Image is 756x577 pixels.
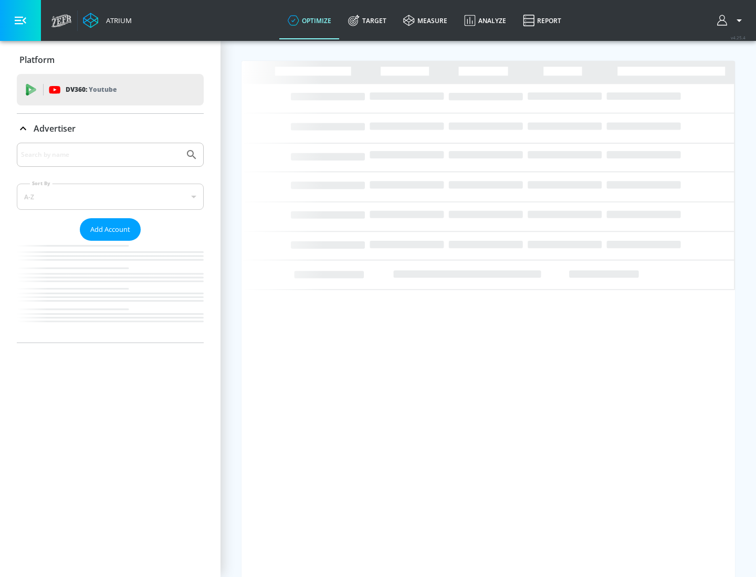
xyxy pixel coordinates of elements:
label: Sort By [30,180,52,187]
div: Advertiser [17,143,204,343]
a: optimize [279,2,340,39]
a: Atrium [83,13,132,28]
div: Atrium [102,16,132,25]
a: Analyze [456,2,514,39]
a: measure [395,2,456,39]
a: Report [514,2,570,39]
p: Platform [19,54,55,66]
p: Youtube [89,84,117,95]
p: Advertiser [34,123,76,134]
div: Advertiser [17,114,204,143]
div: DV360: Youtube [17,74,204,105]
span: v 4.25.4 [731,35,745,40]
input: Search by name [21,148,180,162]
nav: list of Advertiser [17,241,204,343]
div: A-Z [17,184,204,210]
p: DV360: [66,84,117,95]
button: Add Account [80,218,141,241]
a: Target [340,2,395,39]
span: Add Account [90,223,130,236]
div: Platform [17,45,204,74]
